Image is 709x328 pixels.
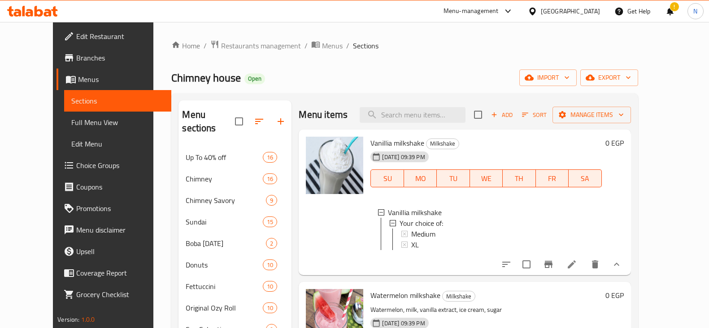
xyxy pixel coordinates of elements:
[503,169,535,187] button: TH
[538,254,559,275] button: Branch-specific-item
[443,291,475,302] span: Milkshake
[186,173,263,184] span: Chimney
[57,314,79,325] span: Version:
[64,133,171,155] a: Edit Menu
[440,172,466,185] span: TU
[178,297,291,319] div: Original Ozy Roll10
[469,105,487,124] span: Select section
[178,147,291,168] div: Up To 40% off16
[506,172,532,185] span: TH
[186,259,263,270] div: Donuts
[57,284,171,305] a: Grocery Checklist
[186,216,263,227] span: Sundai
[71,138,164,149] span: Edit Menu
[263,261,277,269] span: 10
[496,254,517,275] button: sort-choices
[411,229,435,239] span: Medium
[186,302,263,313] div: Original Ozy Roll
[566,259,577,270] a: Edit menu item
[519,69,577,86] button: import
[266,195,277,206] div: items
[263,302,277,313] div: items
[64,112,171,133] a: Full Menu View
[204,40,207,51] li: /
[81,314,95,325] span: 1.0.0
[178,233,291,254] div: Boba [DATE]2
[186,195,266,206] span: Chimney Savory
[516,108,552,122] span: Sort items
[370,169,404,187] button: SU
[311,40,343,52] a: Menus
[374,172,400,185] span: SU
[470,169,503,187] button: WE
[186,238,266,249] span: Boba [DATE]
[474,172,499,185] span: WE
[370,304,601,315] p: Watermelon, milk, vanilla extract, ice cream, sugar
[490,110,514,120] span: Add
[584,254,606,275] button: delete
[378,153,428,161] span: [DATE] 09:39 PM
[442,291,475,302] div: Milkshake
[221,40,301,51] span: Restaurants management
[76,224,164,235] span: Menu disclaimer
[388,207,442,218] span: Vanillia milkshake
[353,40,378,51] span: Sections
[605,137,624,149] h6: 0 EGP
[304,40,308,51] li: /
[378,319,428,328] span: [DATE] 09:39 PM
[57,155,171,176] a: Choice Groups
[539,172,565,185] span: FR
[57,26,171,47] a: Edit Restaurant
[57,47,171,69] a: Branches
[370,136,424,150] span: Vanillia milkshake
[580,69,638,86] button: export
[263,282,277,291] span: 10
[541,6,600,16] div: [GEOGRAPHIC_DATA]
[171,68,241,88] span: Chimney house
[57,198,171,219] a: Promotions
[611,259,622,270] svg: Show Choices
[263,259,277,270] div: items
[263,216,277,227] div: items
[322,40,343,51] span: Menus
[408,172,433,185] span: MO
[487,108,516,122] span: Add item
[572,172,598,185] span: SA
[360,107,465,123] input: search
[266,239,277,248] span: 2
[263,152,277,163] div: items
[210,40,301,52] a: Restaurants management
[552,107,631,123] button: Manage items
[178,276,291,297] div: Fettuccini10
[263,175,277,183] span: 16
[266,196,277,205] span: 9
[57,176,171,198] a: Coupons
[560,109,624,121] span: Manage items
[178,168,291,190] div: Chimney16
[57,262,171,284] a: Coverage Report
[76,289,164,300] span: Grocery Checklist
[76,268,164,278] span: Coverage Report
[270,111,291,132] button: Add section
[244,73,265,84] div: Open
[71,117,164,128] span: Full Menu View
[605,289,624,302] h6: 0 EGP
[76,160,164,171] span: Choice Groups
[487,108,516,122] button: Add
[76,181,164,192] span: Coupons
[266,238,277,249] div: items
[57,69,171,90] a: Menus
[411,239,419,250] span: XL
[606,254,627,275] button: show more
[520,108,549,122] button: Sort
[186,238,266,249] div: Boba Sunday
[299,108,348,121] h2: Menu items
[263,281,277,292] div: items
[186,281,263,292] span: Fettuccini
[182,108,235,135] h2: Menu sections
[248,111,270,132] span: Sort sections
[306,137,363,194] img: Vanillia milkshake
[186,152,263,163] span: Up To 40% off
[71,95,164,106] span: Sections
